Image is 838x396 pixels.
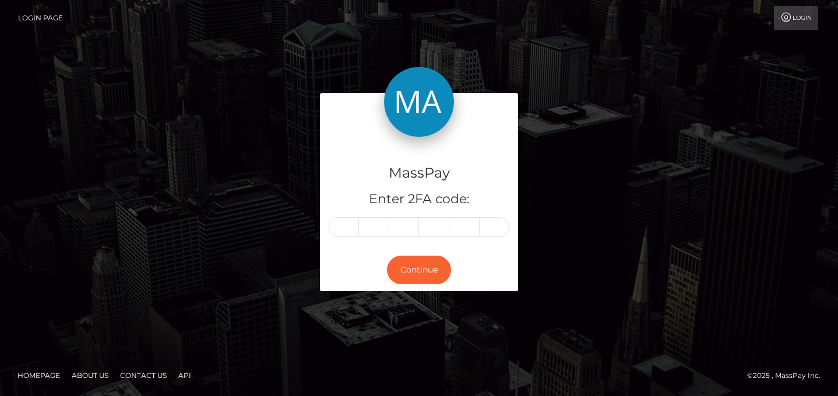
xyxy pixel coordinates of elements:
[67,366,113,384] a: About Us
[747,369,829,382] div: © 2025 , MassPay Inc.
[13,366,65,384] a: Homepage
[174,366,196,384] a: API
[329,163,509,183] h4: MassPay
[384,67,454,137] img: MassPay
[18,6,63,30] a: Login Page
[387,256,451,284] button: Continue
[774,6,818,30] a: Login
[115,366,171,384] a: Contact Us
[329,190,509,208] h5: Enter 2FA code:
